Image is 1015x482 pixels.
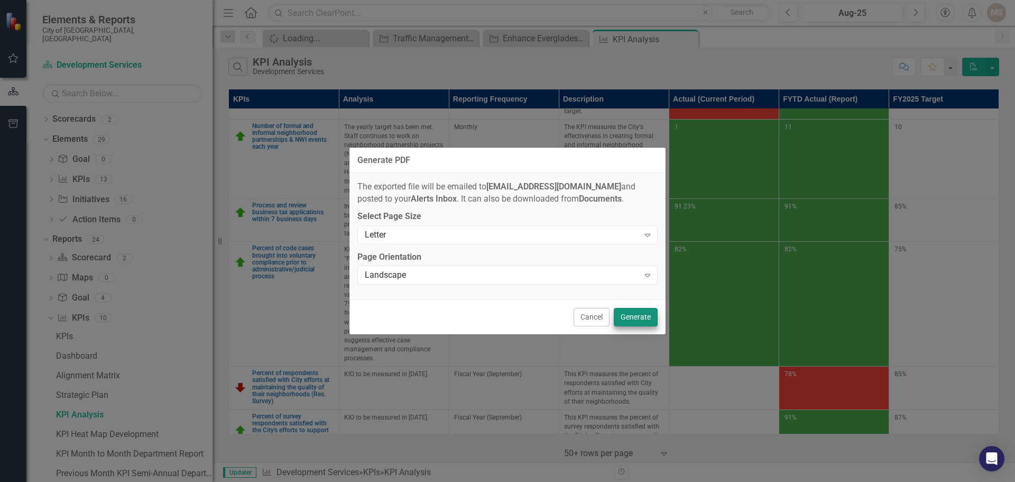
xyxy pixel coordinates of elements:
[614,308,658,326] button: Generate
[579,194,622,204] strong: Documents
[365,229,639,241] div: Letter
[357,251,658,263] label: Page Orientation
[574,308,610,326] button: Cancel
[357,156,410,165] div: Generate PDF
[357,211,658,223] label: Select Page Size
[365,269,639,281] div: Landscape
[486,181,621,192] strong: [EMAIL_ADDRESS][DOMAIN_NAME]
[979,446,1004,471] div: Open Intercom Messenger
[357,181,635,204] span: The exported file will be emailed to and posted to your . It can also be downloaded from .
[411,194,457,204] strong: Alerts Inbox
